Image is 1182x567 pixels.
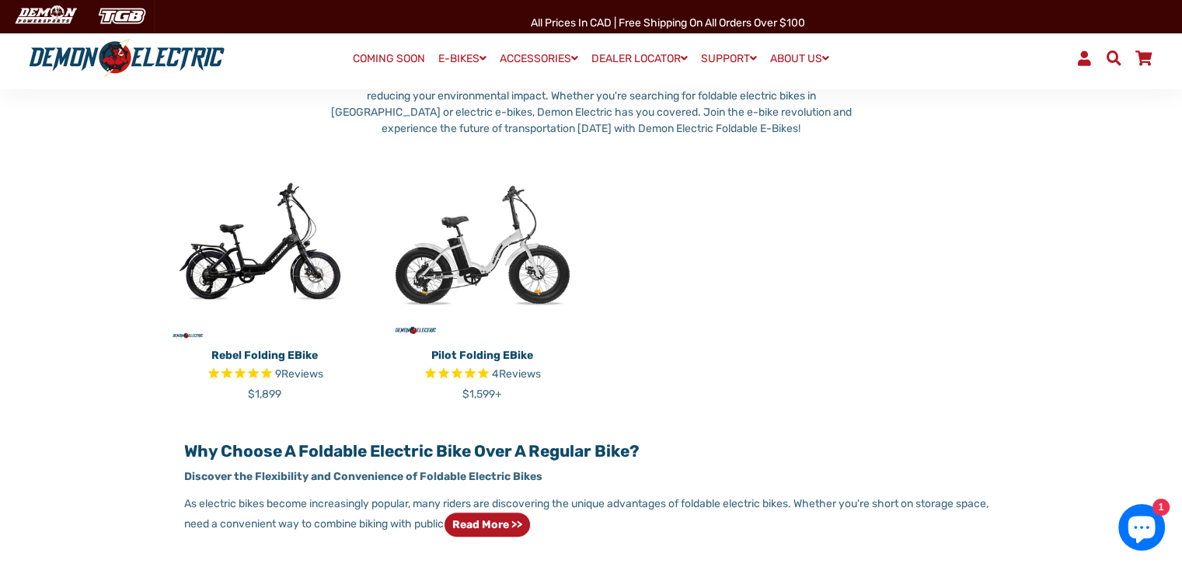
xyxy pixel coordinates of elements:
span: 4 reviews [492,367,541,381]
span: Reviews [499,367,541,381]
p: As electric bikes become increasingly popular, many riders are discovering the unique advantages ... [184,496,997,537]
span: Reviews [281,367,323,381]
p: Pilot Folding eBike [385,347,580,364]
img: Demon Electric [8,3,82,29]
a: Rebel Folding eBike Rated 5.0 out of 5 stars 9 reviews $1,899 [168,342,362,402]
strong: Discover the Flexibility and Convenience of Foldable Electric Bikes [184,470,542,483]
span: $1,599+ [462,388,502,401]
p: Rebel Folding eBike [168,347,362,364]
a: ACCESSORIES [494,47,584,70]
span: Rated 5.0 out of 5 stars 9 reviews [168,366,362,384]
span: $1,899 [248,388,281,401]
img: TGB Canada [90,3,154,29]
strong: Why Choose a Foldable Electric Bike Over a Regular Bike? [184,441,640,461]
a: SUPPORT [696,47,762,70]
span: All Prices in CAD | Free shipping on all orders over $100 [531,16,805,30]
inbox-online-store-chat: Shopify online store chat [1114,504,1170,555]
a: E-BIKES [433,47,492,70]
span: 9 reviews [275,367,323,381]
img: Rebel Folding eBike - Demon Electric [168,148,362,342]
strong: Read more >> [452,518,522,531]
a: DEALER LOCATOR [586,47,693,70]
a: COMING SOON [347,48,431,70]
img: Demon Electric logo [23,38,230,78]
p: Discover the freedom to effortlessly glide through city traffic or embark on exciting outdoor adv... [312,71,870,137]
span: Rated 5.0 out of 5 stars 4 reviews [385,366,580,384]
img: Pilot Folding eBike - Demon Electric [385,148,580,342]
a: ABOUT US [765,47,835,70]
a: Pilot Folding eBike Rated 5.0 out of 5 stars 4 reviews $1,599+ [385,342,580,402]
